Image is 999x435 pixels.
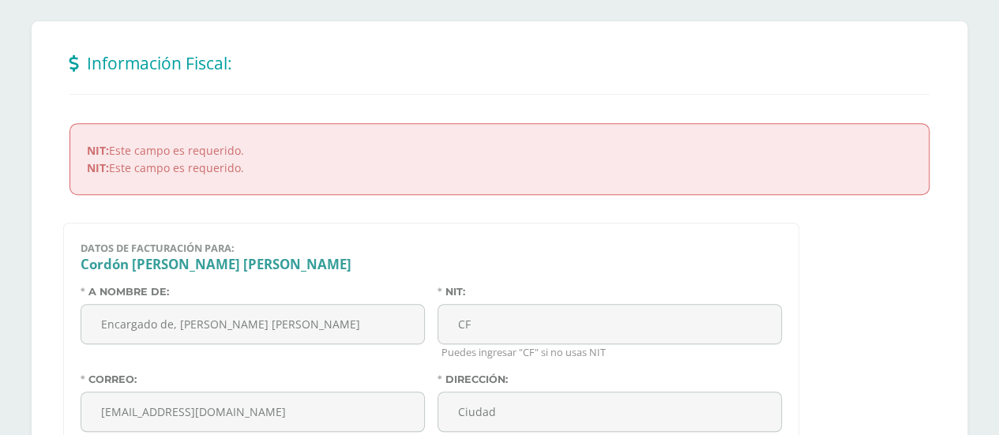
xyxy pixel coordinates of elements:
[81,373,425,385] label: Correo:
[438,286,782,298] label: NIT:
[438,373,782,385] label: Dirección:
[87,160,109,175] span: NIT:
[81,392,424,431] input: ie. correo@email.com
[81,255,782,273] h3: Cordón [PERSON_NAME] [PERSON_NAME]
[87,160,912,175] li: Este campo es requerido.
[87,52,232,74] span: Información Fiscal:
[81,286,425,298] label: A nombre de:
[81,305,424,343] input: ie. Juan López
[438,305,781,343] input: NIT
[81,241,235,255] span: Datos de facturación para:
[87,143,912,158] li: Este campo es requerido.
[87,143,109,158] span: NIT:
[438,392,781,431] input: ie. Ciudad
